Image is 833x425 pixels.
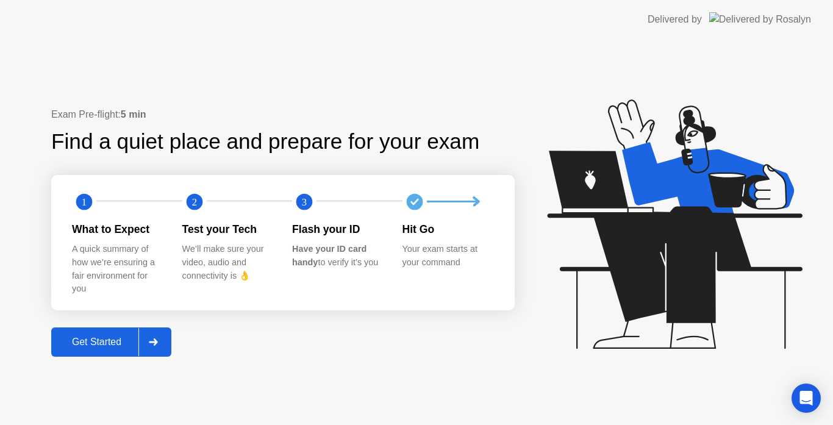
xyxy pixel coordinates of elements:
b: Have your ID card handy [292,244,366,267]
div: A quick summary of how we’re ensuring a fair environment for you [72,243,163,295]
div: Open Intercom Messenger [792,384,821,413]
div: Get Started [55,337,138,348]
text: 2 [191,196,196,208]
div: What to Expect [72,221,163,237]
text: 3 [302,196,307,208]
b: 5 min [121,109,146,120]
div: Delivered by [648,12,702,27]
img: Delivered by Rosalyn [709,12,811,26]
div: Test your Tech [182,221,273,237]
div: We’ll make sure your video, audio and connectivity is 👌 [182,243,273,282]
div: Find a quiet place and prepare for your exam [51,126,481,158]
text: 1 [82,196,87,208]
div: Exam Pre-flight: [51,107,515,122]
div: Flash your ID [292,221,383,237]
div: Hit Go [402,221,493,237]
button: Get Started [51,327,171,357]
div: to verify it’s you [292,243,383,269]
div: Your exam starts at your command [402,243,493,269]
